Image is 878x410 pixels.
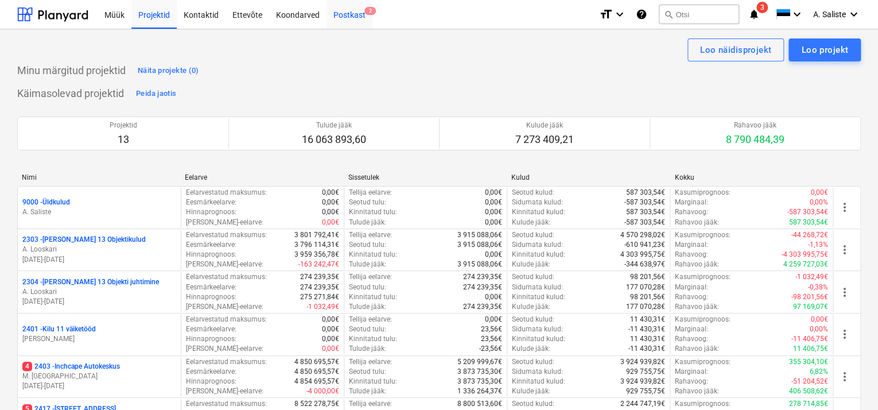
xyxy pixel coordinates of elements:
div: Loo näidisprojekt [700,42,771,57]
p: [PERSON_NAME]-eelarve : [186,260,263,269]
p: 406 508,62€ [789,386,828,396]
p: Rahavoog : [675,334,708,344]
p: Tulude jääk : [349,260,386,269]
p: 0,00€ [485,198,502,207]
p: Tellija eelarve : [349,272,392,282]
p: Tulude jääk [302,121,366,130]
p: -11 430,31€ [628,344,665,354]
p: 97 169,07€ [793,302,828,312]
p: 23,56€ [481,334,502,344]
p: 4 570 298,02€ [620,230,665,240]
p: 8 800 513,60€ [457,399,502,409]
p: [DATE] - [DATE] [22,381,176,391]
p: Seotud kulud : [512,188,554,198]
p: Seotud tulu : [349,367,386,377]
p: 274 239,35€ [300,283,339,292]
p: 2401 - Kilu 11 väiketööd [22,324,96,334]
p: 0,00€ [485,292,502,302]
p: Seotud kulud : [512,272,554,282]
p: M. [GEOGRAPHIC_DATA] [22,372,176,381]
p: Kulude jääk : [512,386,550,396]
div: Näita projekte (0) [138,64,199,78]
p: 3 924 939,82€ [620,377,665,386]
p: Kasumiprognoos : [675,230,731,240]
button: Näita projekte (0) [135,61,202,80]
p: 274 239,35€ [463,283,502,292]
p: Marginaal : [675,198,708,207]
p: 587 303,54€ [789,218,828,227]
span: more_vert [838,327,852,341]
p: Projektid [110,121,137,130]
p: Kinnitatud tulu : [349,292,397,302]
p: Eesmärkeelarve : [186,240,236,250]
p: Seotud tulu : [349,240,386,250]
p: [DATE] - [DATE] [22,297,176,307]
p: Kasumiprognoos : [675,272,731,282]
p: -163 242,47€ [298,260,339,269]
button: Peida jaotis [133,84,179,103]
p: 6,82% [810,367,828,377]
p: 3 915 088,06€ [457,240,502,250]
div: Kokku [675,173,829,181]
p: Seotud tulu : [349,198,386,207]
p: 1 336 264,37€ [457,386,502,396]
p: 274 239,35€ [463,302,502,312]
p: Eesmärkeelarve : [186,324,236,334]
p: Sidumata kulud : [512,367,563,377]
p: Rahavoog : [675,377,708,386]
i: keyboard_arrow_down [613,7,627,21]
p: Kinnitatud kulud : [512,250,565,260]
p: 11 406,75€ [793,344,828,354]
p: Kinnitatud kulud : [512,292,565,302]
p: 929 755,75€ [626,367,665,377]
p: Hinnaprognoos : [186,377,236,386]
p: Kasumiprognoos : [675,399,731,409]
p: -4 303 995,75€ [782,250,828,260]
p: Eesmärkeelarve : [186,283,236,292]
p: A. Looskari [22,287,176,297]
p: Tulude jääk : [349,302,386,312]
p: Tellija eelarve : [349,357,392,367]
p: Rahavoo jääk : [675,302,719,312]
p: Sidumata kulud : [512,198,563,207]
p: Kinnitatud kulud : [512,334,565,344]
p: Sidumata kulud : [512,240,563,250]
p: 0,00€ [322,198,339,207]
p: Kasumiprognoos : [675,188,731,198]
p: -98 201,56€ [791,292,828,302]
p: Eelarvestatud maksumus : [186,188,267,198]
p: 0,00€ [485,188,502,198]
p: 275 271,84€ [300,292,339,302]
p: 0,00% [810,324,828,334]
p: [PERSON_NAME] [22,334,176,344]
p: Rahavoo jääk : [675,260,719,269]
p: Minu märgitud projektid [17,64,126,78]
p: Kulude jääk : [512,260,550,269]
p: Hinnaprognoos : [186,334,236,344]
p: 0,00€ [485,218,502,227]
p: 7 273 409,21 [515,133,574,146]
p: Eesmärkeelarve : [186,367,236,377]
p: 2 244 747,19€ [620,399,665,409]
button: Otsi [659,5,739,24]
p: 8 522 278,75€ [294,399,339,409]
p: -1 032,49€ [795,272,828,282]
p: 3 796 114,31€ [294,240,339,250]
p: Seotud tulu : [349,324,386,334]
button: Loo projekt [788,38,861,61]
p: Marginaal : [675,367,708,377]
p: Kinnitatud tulu : [349,377,397,386]
p: Kinnitatud kulud : [512,207,565,217]
p: Rahavoo jääk [726,121,784,130]
p: Kulude jääk [515,121,574,130]
p: 4 850 695,57€ [294,357,339,367]
p: 2304 - [PERSON_NAME] 13 Objekti juhtimine [22,277,159,287]
p: 3 915 088,06€ [457,260,502,269]
p: 0,00€ [322,315,339,324]
iframe: Chat Widget [821,355,878,410]
p: Seotud kulud : [512,315,554,324]
p: -11 406,75€ [791,334,828,344]
i: format_size [599,7,613,21]
p: Eelarvestatud maksumus : [186,272,267,282]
